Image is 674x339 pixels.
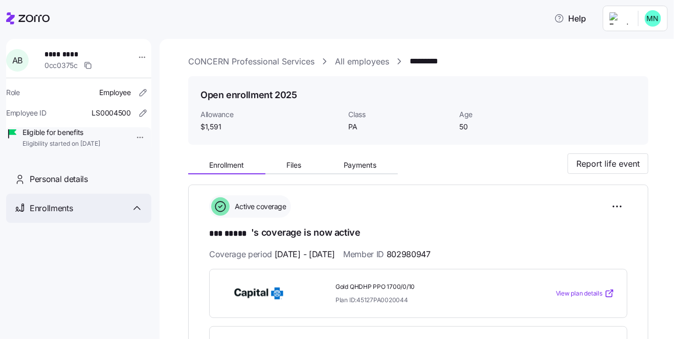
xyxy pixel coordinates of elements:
a: All employees [335,55,389,68]
span: LS0004500 [92,108,131,118]
a: CONCERN Professional Services [188,55,314,68]
img: Employer logo [610,12,630,25]
span: Eligibility started on [DATE] [23,140,100,148]
span: 0cc0375c [44,60,78,71]
img: Capital BlueCross [222,282,296,305]
span: 50 [459,122,562,132]
span: Report life event [576,157,640,170]
span: Payments [344,162,377,169]
span: Active coverage [232,201,286,212]
span: [DATE] - [DATE] [275,248,335,261]
span: Plan ID: 45127PA0020044 [335,296,408,304]
a: View plan details [556,288,615,299]
span: 802980947 [387,248,431,261]
span: Personal details [30,173,88,186]
h1: Open enrollment 2025 [200,88,297,101]
button: Report life event [568,153,648,174]
h1: 's coverage is now active [209,226,627,240]
span: Allowance [200,109,340,120]
span: Enrollment [209,162,244,169]
span: View plan details [556,289,602,299]
span: Coverage period [209,248,335,261]
span: Member ID [343,248,431,261]
button: Help [546,8,595,29]
span: Role [6,87,20,98]
span: PA [348,122,451,132]
span: Help [554,12,587,25]
span: $1,591 [200,122,340,132]
span: A B [12,56,23,64]
span: Gold QHDHP PPO 1700/0/10 [335,283,514,291]
span: Employee [99,87,131,98]
span: Age [459,109,562,120]
span: Files [286,162,301,169]
img: b0ee0d05d7ad5b312d7e0d752ccfd4ca [645,10,661,27]
span: Class [348,109,451,120]
span: Eligible for benefits [23,127,100,138]
span: Employee ID [6,108,47,118]
span: Enrollments [30,202,73,215]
